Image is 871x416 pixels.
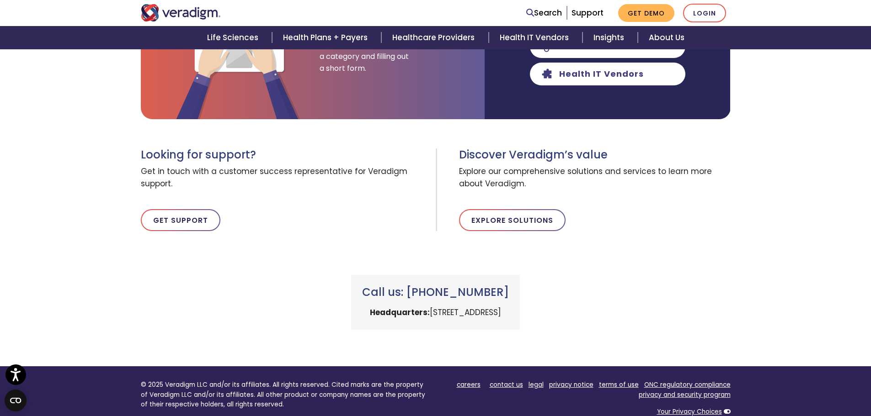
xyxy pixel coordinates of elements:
a: Health IT Vendors [489,26,582,49]
p: [STREET_ADDRESS] [362,306,509,319]
a: Search [526,7,562,19]
a: Life Sciences [196,26,272,49]
button: Open CMP widget [5,390,27,411]
a: Support [572,7,604,18]
h3: Call us: [PHONE_NUMBER] [362,286,509,299]
span: Get started by selecting a category and filling out a short form. [320,39,411,74]
a: Login [683,4,726,22]
a: Healthcare Providers [381,26,488,49]
a: contact us [490,380,523,389]
h3: Discover Veradigm’s value [459,148,731,162]
h3: Looking for support? [141,148,429,162]
a: Get Demo [618,4,674,22]
a: careers [457,380,481,389]
a: Insights [582,26,638,49]
a: privacy and security program [639,390,731,399]
a: Get Support [141,209,220,231]
span: Explore our comprehensive solutions and services to learn more about Veradigm. [459,162,731,195]
a: About Us [638,26,695,49]
a: privacy notice [549,380,593,389]
a: ONC regulatory compliance [644,380,731,389]
p: © 2025 Veradigm LLC and/or its affiliates. All rights reserved. Cited marks are the property of V... [141,380,429,410]
span: Get in touch with a customer success representative for Veradigm support. [141,162,429,195]
a: Health Plans + Payers [272,26,381,49]
a: terms of use [599,380,639,389]
strong: Headquarters: [370,307,430,318]
a: legal [529,380,544,389]
img: Veradigm logo [141,4,221,21]
a: Your Privacy Choices [657,407,722,416]
a: Explore Solutions [459,209,566,231]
